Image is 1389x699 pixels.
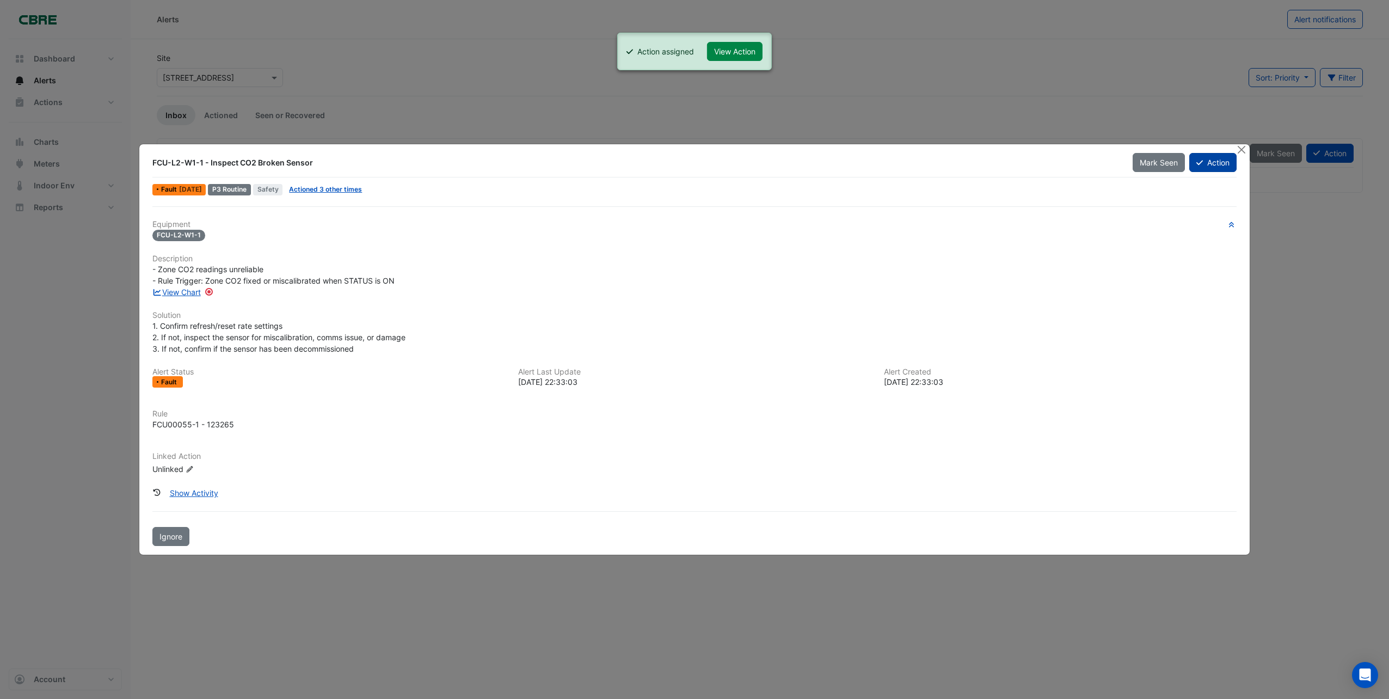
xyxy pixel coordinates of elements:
[159,532,182,541] span: Ignore
[1236,144,1247,156] button: Close
[152,321,405,353] span: 1. Confirm refresh/reset rate settings 2. If not, inspect the sensor for miscalibration, comms is...
[152,311,1237,320] h6: Solution
[152,230,205,241] span: FCU-L2-W1-1
[152,157,1119,168] div: FCU-L2-W1-1 - Inspect CO2 Broken Sensor
[208,184,251,195] div: P3 Routine
[161,379,179,385] span: Fault
[1189,153,1237,172] button: Action
[884,367,1237,377] h6: Alert Created
[204,287,214,297] div: Tooltip anchor
[152,452,1237,461] h6: Linked Action
[152,409,1237,419] h6: Rule
[707,42,763,61] button: View Action
[179,185,202,193] span: Fri 29-Aug-2025 22:33 AEST
[186,465,194,474] fa-icon: Edit Linked Action
[161,186,179,193] span: Fault
[518,376,871,388] div: [DATE] 22:33:03
[1352,662,1378,688] div: Open Intercom Messenger
[152,367,505,377] h6: Alert Status
[152,527,189,546] button: Ignore
[1140,158,1178,167] span: Mark Seen
[637,46,694,57] div: Action assigned
[1133,153,1185,172] button: Mark Seen
[518,367,871,377] h6: Alert Last Update
[152,254,1237,263] h6: Description
[152,463,283,475] div: Unlinked
[152,287,201,297] a: View Chart
[152,419,234,430] div: FCU00055-1 - 123265
[163,483,225,502] button: Show Activity
[152,265,395,285] span: - Zone CO2 readings unreliable - Rule Trigger: Zone CO2 fixed or miscalibrated when STATUS is ON
[152,220,1237,229] h6: Equipment
[289,185,362,193] a: Actioned 3 other times
[253,184,283,195] span: Safety
[884,376,1237,388] div: [DATE] 22:33:03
